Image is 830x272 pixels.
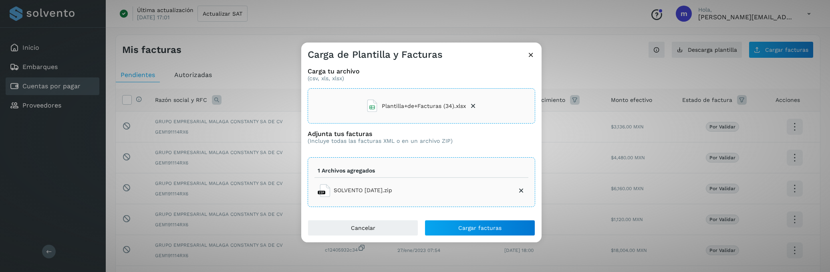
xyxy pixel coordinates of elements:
span: Plantilla+de+Facturas (34).xlsx [382,102,466,110]
button: Cargar facturas [425,220,535,236]
p: 1 Archivos agregados [318,167,375,174]
button: Cancelar [308,220,418,236]
h3: Carga de Plantilla y Facturas [308,49,443,61]
span: SOLVENTO [DATE].zip [334,186,392,195]
h3: Carga tu archivo [308,67,535,75]
span: Cancelar [351,225,375,231]
h3: Adjunta tus facturas [308,130,453,138]
span: Cargar facturas [458,225,502,231]
p: (Incluye todas las facturas XML o en un archivo ZIP) [308,138,453,144]
p: (csv, xls, xlsx) [308,75,535,82]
